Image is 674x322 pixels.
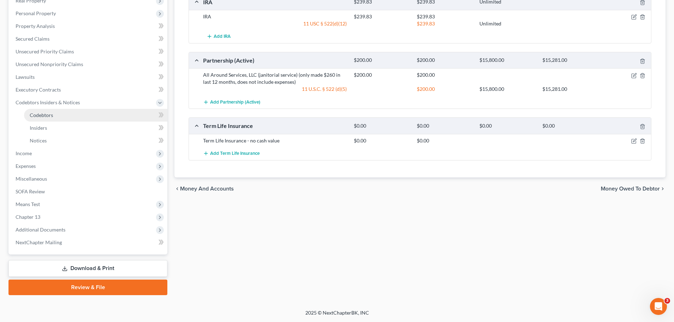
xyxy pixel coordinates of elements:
a: Download & Print [8,260,167,277]
div: $0.00 [350,123,413,129]
div: $0.00 [413,123,476,129]
button: chevron_left Money and Accounts [174,186,234,192]
span: NextChapter Mailing [16,239,62,245]
a: Executory Contracts [10,83,167,96]
div: $239.83 [350,13,413,20]
div: $0.00 [350,137,413,144]
span: Add Term Life Insurance [210,151,260,156]
div: $239.83 [413,13,476,20]
span: Money and Accounts [180,186,234,192]
div: Partnership (Active) [200,57,350,64]
a: Unsecured Priority Claims [10,45,167,58]
span: Money Owed to Debtor [601,186,660,192]
div: 2025 © NextChapterBK, INC [136,309,539,322]
a: Insiders [24,122,167,134]
a: Codebtors [24,109,167,122]
button: Add Partnership (Active) [203,95,260,109]
span: Insiders [30,125,47,131]
div: $200.00 [413,71,476,78]
div: Term Life Insurance [200,122,350,129]
iframe: Intercom live chat [650,298,667,315]
div: $15,800.00 [476,86,538,93]
a: Review & File [8,280,167,295]
span: Miscellaneous [16,176,47,182]
div: IRA [200,13,350,20]
div: $0.00 [413,137,476,144]
span: Additional Documents [16,227,65,233]
span: Income [16,150,32,156]
span: Add IRA [214,34,231,40]
span: Codebtors [30,112,53,118]
span: Lawsuits [16,74,35,80]
div: $200.00 [413,57,476,64]
div: $0.00 [476,123,538,129]
span: Property Analysis [16,23,55,29]
span: Chapter 13 [16,214,40,220]
a: SOFA Review [10,185,167,198]
div: $15,281.00 [539,57,601,64]
div: 11 U.S.C. § 522 (d)(5) [200,86,350,93]
span: Add Partnership (Active) [210,99,260,105]
span: Notices [30,137,47,144]
div: $200.00 [350,71,413,78]
span: Means Test [16,201,40,207]
div: $15,281.00 [539,86,601,93]
div: $15,800.00 [476,57,538,64]
a: Property Analysis [10,20,167,33]
div: 11 USC § 522(d)(12) [200,20,350,27]
span: SOFA Review [16,188,45,194]
span: Unsecured Nonpriority Claims [16,61,83,67]
a: NextChapter Mailing [10,236,167,249]
a: Secured Claims [10,33,167,45]
div: Unlimited [476,20,538,27]
div: $0.00 [539,123,601,129]
span: Unsecured Priority Claims [16,48,74,54]
span: 3 [664,298,670,304]
span: Secured Claims [16,36,50,42]
i: chevron_left [174,186,180,192]
div: $200.00 [350,57,413,64]
span: Personal Property [16,10,56,16]
button: Add Term Life Insurance [203,147,260,160]
div: $200.00 [413,86,476,93]
div: Term Life Insurance - no cash value [200,137,350,144]
div: All Around Services, LLC (janitorial service) (only made $260 in last 12 months, does not include... [200,71,350,86]
div: $239.83 [413,20,476,27]
button: Add IRA [203,30,234,43]
button: Money Owed to Debtor chevron_right [601,186,666,192]
a: Lawsuits [10,71,167,83]
span: Executory Contracts [16,87,61,93]
i: chevron_right [660,186,666,192]
span: Expenses [16,163,36,169]
a: Unsecured Nonpriority Claims [10,58,167,71]
span: Codebtors Insiders & Notices [16,99,80,105]
a: Notices [24,134,167,147]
